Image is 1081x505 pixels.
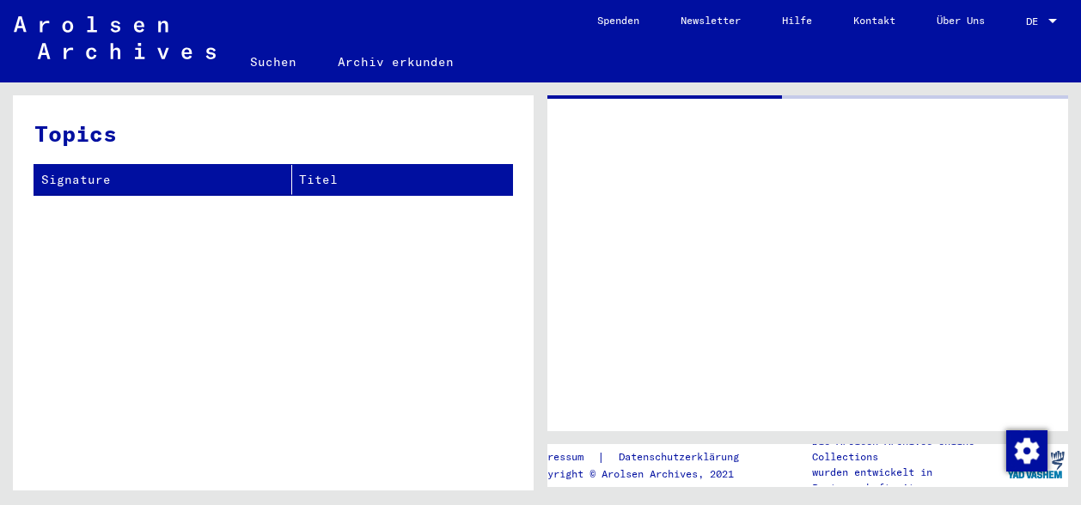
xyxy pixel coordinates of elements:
[1026,15,1045,27] span: DE
[529,448,597,466] a: Impressum
[317,41,474,82] a: Archiv erkunden
[229,41,317,82] a: Suchen
[292,165,512,195] th: Titel
[529,448,760,466] div: |
[529,466,760,482] p: Copyright © Arolsen Archives, 2021
[812,465,1004,496] p: wurden entwickelt in Partnerschaft mit
[34,165,292,195] th: Signature
[1004,443,1068,486] img: yv_logo.png
[605,448,760,466] a: Datenschutzerklärung
[14,16,216,59] img: Arolsen_neg.svg
[34,117,511,150] h3: Topics
[812,434,1004,465] p: Die Arolsen Archives Online-Collections
[1006,430,1047,472] img: Zustimmung ändern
